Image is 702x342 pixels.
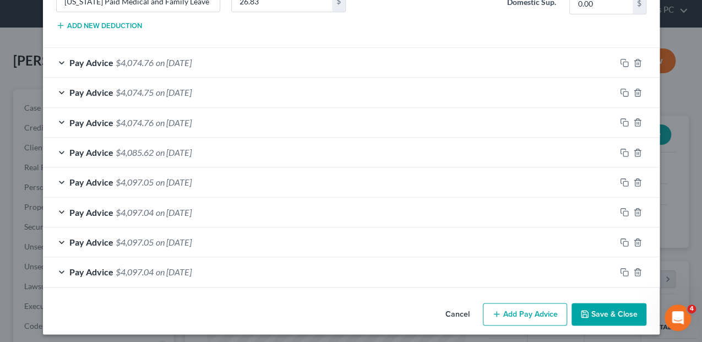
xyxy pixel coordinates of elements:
button: Save & Close [572,303,646,326]
span: on [DATE] [156,147,192,158]
span: on [DATE] [156,117,192,128]
span: Pay Advice [69,147,113,158]
span: $4,074.76 [116,57,154,68]
span: on [DATE] [156,57,192,68]
span: Pay Advice [69,267,113,277]
span: $4,097.05 [116,237,154,247]
span: on [DATE] [156,237,192,247]
span: $4,074.75 [116,87,154,97]
button: Cancel [437,304,478,326]
span: 4 [687,305,696,313]
span: on [DATE] [156,177,192,187]
span: $4,085.62 [116,147,154,158]
span: Pay Advice [69,207,113,218]
span: Pay Advice [69,87,113,97]
span: $4,097.04 [116,207,154,218]
button: Add Pay Advice [483,303,567,326]
span: on [DATE] [156,87,192,97]
span: $4,097.04 [116,267,154,277]
span: Pay Advice [69,177,113,187]
button: Add new deduction [56,21,142,30]
span: Pay Advice [69,57,113,68]
span: Pay Advice [69,237,113,247]
span: $4,097.05 [116,177,154,187]
span: $4,074.76 [116,117,154,128]
span: on [DATE] [156,207,192,218]
iframe: Intercom live chat [665,305,691,331]
span: on [DATE] [156,267,192,277]
span: Pay Advice [69,117,113,128]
